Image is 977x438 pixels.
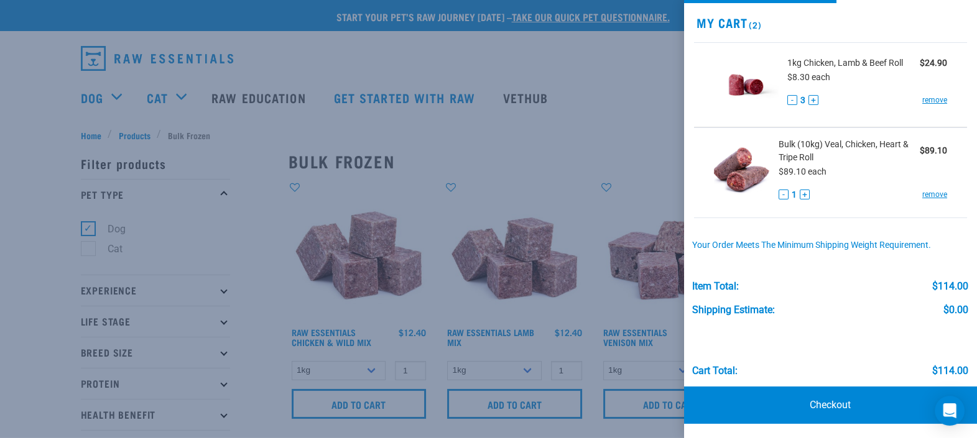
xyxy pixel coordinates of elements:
span: 3 [800,94,805,107]
div: Item Total: [692,281,739,292]
span: (2) [747,22,761,27]
a: Checkout [684,386,977,424]
span: 1kg Chicken, Lamb & Beef Roll [787,57,903,70]
img: Veal, Chicken, Heart & Tripe Roll [714,138,769,202]
span: 1 [792,188,797,201]
span: $8.30 each [787,72,830,82]
a: remove [922,94,947,106]
span: $89.10 each [779,167,827,176]
a: remove [922,189,947,200]
div: $0.00 [943,304,968,316]
strong: $89.10 [920,145,947,155]
div: $114.00 [932,365,968,376]
strong: $24.90 [920,58,947,68]
button: + [808,95,818,105]
div: $114.00 [932,281,968,292]
button: - [787,95,797,105]
div: Cart total: [692,365,738,376]
div: Shipping Estimate: [692,304,775,316]
span: Bulk (10kg) Veal, Chicken, Heart & Tripe Roll [779,138,920,164]
img: Chicken, Lamb & Beef Roll [714,53,778,117]
div: Your order meets the minimum shipping weight requirement. [692,240,968,250]
div: Open Intercom Messenger [935,396,965,426]
button: - [779,189,789,199]
h2: My Cart [684,16,977,30]
button: + [800,189,810,199]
